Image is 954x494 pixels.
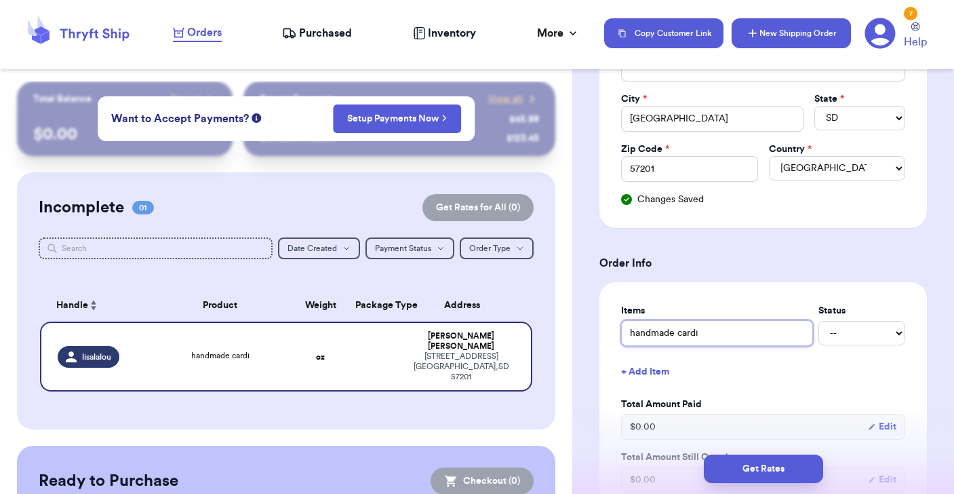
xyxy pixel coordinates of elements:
span: 01 [132,201,154,214]
span: Order Type [469,244,511,252]
h3: Order Info [599,255,927,271]
button: Sort ascending [88,297,99,313]
label: Status [818,304,905,318]
div: [PERSON_NAME] [PERSON_NAME] [408,331,515,351]
label: State [814,92,844,106]
span: lisalalou [82,351,111,362]
h2: Ready to Purchase [39,470,178,492]
span: Purchased [299,25,352,41]
button: Get Rates [704,455,823,483]
label: Items [621,304,813,318]
span: Changes Saved [637,193,704,206]
a: Payout [171,92,216,106]
a: Help [904,22,927,50]
span: Help [904,34,927,50]
button: New Shipping Order [732,18,851,48]
button: Get Rates for All (0) [422,194,534,221]
button: Edit [868,420,896,434]
a: Setup Payments Now [347,112,447,126]
button: Setup Payments Now [333,104,461,133]
span: Orders [187,24,222,41]
span: Want to Accept Payments? [111,111,249,127]
p: Total Balance [33,92,92,106]
span: Date Created [287,244,337,252]
span: Payment Status [375,244,431,252]
span: $ 0.00 [630,420,656,434]
input: 12345 [621,156,757,182]
strong: oz [316,353,325,361]
p: Recent Payments [260,92,335,106]
input: Search [39,237,273,259]
a: Purchased [282,25,352,41]
th: Package Type [347,289,400,322]
a: Inventory [413,25,476,41]
th: Weight [294,289,347,322]
th: Product [146,289,294,322]
span: View all [488,92,523,106]
div: $ 123.45 [506,132,539,145]
a: View all [488,92,539,106]
label: Total Amount Paid [621,398,905,411]
div: More [537,25,580,41]
label: Country [769,142,812,156]
button: Order Type [460,237,534,259]
label: City [621,92,647,106]
th: Address [400,289,532,322]
div: $ 45.99 [509,113,539,126]
p: $ 0.00 [33,123,216,145]
button: Copy Customer Link [604,18,723,48]
span: Payout [171,92,200,106]
span: Handle [56,299,88,313]
div: [STREET_ADDRESS] [GEOGRAPHIC_DATA] , SD 57201 [408,351,515,382]
a: Orders [173,24,222,42]
span: handmade cardi [191,351,250,360]
button: Payment Status [365,237,454,259]
span: Inventory [428,25,476,41]
div: 7 [904,7,917,20]
a: 7 [864,18,896,49]
h2: Incomplete [39,197,124,218]
label: Zip Code [621,142,669,156]
button: + Add Item [616,357,911,387]
button: Date Created [278,237,360,259]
